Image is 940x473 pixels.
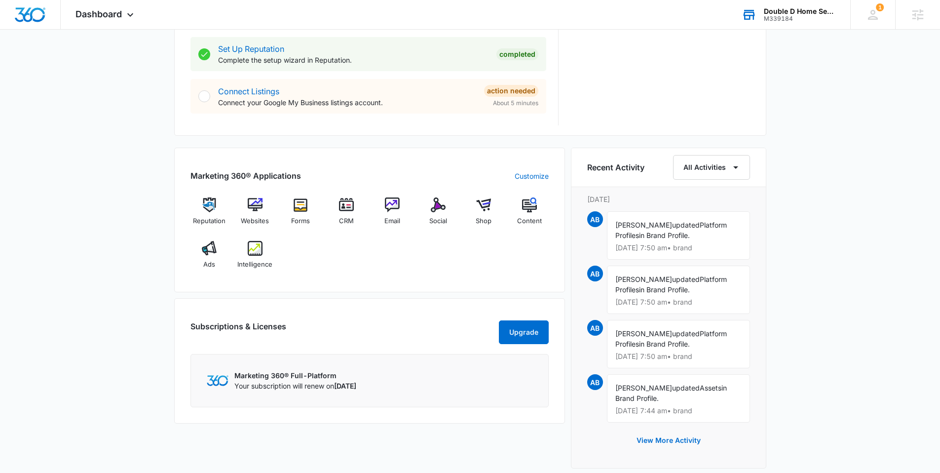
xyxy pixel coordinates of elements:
[515,171,549,181] a: Customize
[672,275,700,283] span: updated
[615,407,742,414] p: [DATE] 7:44 am • brand
[876,3,884,11] span: 1
[627,429,711,452] button: View More Activity
[876,3,884,11] div: notifications count
[587,320,603,336] span: AB
[218,55,489,65] p: Complete the setup wizard in Reputation.
[511,197,549,233] a: Content
[673,155,750,180] button: All Activities
[499,320,549,344] button: Upgrade
[374,197,412,233] a: Email
[234,381,356,391] p: Your subscription will renew on
[190,320,286,340] h2: Subscriptions & Licenses
[615,353,742,360] p: [DATE] 7:50 am • brand
[672,329,700,338] span: updated
[218,44,284,54] a: Set Up Reputation
[615,299,742,306] p: [DATE] 7:50 am • brand
[639,340,690,348] span: in Brand Profile.
[587,374,603,390] span: AB
[234,370,356,381] p: Marketing 360® Full-Platform
[672,384,700,392] span: updated
[517,216,542,226] span: Content
[615,275,672,283] span: [PERSON_NAME]
[493,99,538,108] span: About 5 minutes
[419,197,457,233] a: Social
[429,216,447,226] span: Social
[465,197,503,233] a: Shop
[291,216,310,226] span: Forms
[476,216,491,226] span: Shop
[334,382,356,390] span: [DATE]
[587,211,603,227] span: AB
[484,85,538,97] div: Action Needed
[241,216,269,226] span: Websites
[496,48,538,60] div: Completed
[190,241,228,276] a: Ads
[207,375,228,386] img: Marketing 360 Logo
[764,7,836,15] div: account name
[639,231,690,239] span: in Brand Profile.
[587,266,603,281] span: AB
[236,241,274,276] a: Intelligence
[615,329,672,338] span: [PERSON_NAME]
[236,197,274,233] a: Websites
[282,197,320,233] a: Forms
[237,260,272,270] span: Intelligence
[639,285,690,294] span: in Brand Profile.
[339,216,354,226] span: CRM
[384,216,400,226] span: Email
[190,197,228,233] a: Reputation
[193,216,226,226] span: Reputation
[615,244,742,251] p: [DATE] 7:50 am • brand
[700,384,721,392] span: Assets
[587,194,750,204] p: [DATE]
[587,161,644,173] h6: Recent Activity
[672,221,700,229] span: updated
[328,197,366,233] a: CRM
[764,15,836,22] div: account id
[218,86,279,96] a: Connect Listings
[203,260,215,270] span: Ads
[615,384,672,392] span: [PERSON_NAME]
[218,97,476,108] p: Connect your Google My Business listings account.
[615,221,672,229] span: [PERSON_NAME]
[75,9,122,19] span: Dashboard
[190,170,301,182] h2: Marketing 360® Applications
